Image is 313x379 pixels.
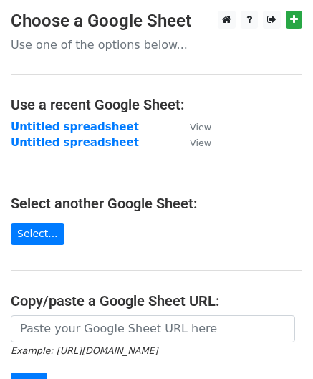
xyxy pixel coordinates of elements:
small: View [190,122,211,133]
h4: Copy/paste a Google Sheet URL: [11,292,302,310]
small: View [190,138,211,148]
a: View [175,120,211,133]
h4: Select another Google Sheet: [11,195,302,212]
a: Untitled spreadsheet [11,120,139,133]
small: Example: [URL][DOMAIN_NAME] [11,345,158,356]
a: Select... [11,223,64,245]
h3: Choose a Google Sheet [11,11,302,32]
a: Untitled spreadsheet [11,136,139,149]
input: Paste your Google Sheet URL here [11,315,295,342]
h4: Use a recent Google Sheet: [11,96,302,113]
a: View [175,136,211,149]
p: Use one of the options below... [11,37,302,52]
